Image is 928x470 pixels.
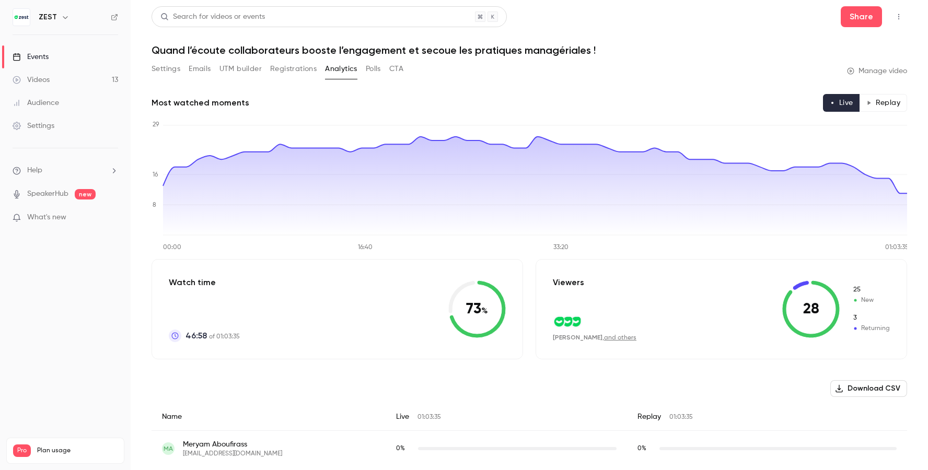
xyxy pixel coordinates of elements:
span: Live watch time [396,444,413,453]
img: zestmeup.com [562,316,573,327]
div: Replay [627,403,907,431]
span: MA [164,444,173,453]
span: What's new [27,212,66,223]
a: Manage video [847,66,907,76]
button: Replay [860,94,907,112]
tspan: 33:20 [553,244,569,251]
tspan: 8 [153,202,156,208]
button: Live [823,94,860,112]
div: Live [386,403,627,431]
span: Help [27,165,42,176]
a: SpeakerHub [27,189,68,199]
a: and others [604,335,636,341]
span: New [852,285,890,295]
button: Share [841,6,882,27]
div: Settings [13,121,54,131]
tspan: 16 [153,172,158,178]
div: , [553,333,636,342]
div: Events [13,52,49,62]
p: Watch time [169,276,240,289]
img: zestmeup.com [553,316,565,327]
button: CTA [389,61,403,77]
h6: ZEST [39,12,57,22]
span: New [852,296,890,305]
tspan: 01:03:35 [885,244,909,251]
div: Videos [13,75,50,85]
span: [EMAIL_ADDRESS][DOMAIN_NAME] [183,450,282,458]
img: zestmeup.com [570,316,582,327]
p: of 01:03:35 [185,330,240,342]
button: Registrations [270,61,317,77]
span: Replay watch time [637,444,654,453]
span: Returning [852,313,890,323]
div: meryam.aboufirass@gmail.com [152,431,907,467]
iframe: Noticeable Trigger [106,213,118,222]
span: 46:58 [185,330,207,342]
img: ZEST [13,9,30,26]
span: Plan usage [37,446,118,455]
button: UTM builder [219,61,262,77]
span: [PERSON_NAME] [553,334,602,341]
p: Viewers [553,276,584,289]
span: 01:03:35 [669,414,693,420]
tspan: 29 [153,122,159,128]
div: Audience [13,98,59,108]
span: new [75,189,96,199]
tspan: 16:40 [358,244,373,251]
li: help-dropdown-opener [13,165,118,176]
button: Analytics [325,61,357,77]
span: Meryam Aboufirass [183,439,282,450]
button: Download CSV [830,380,907,397]
h1: Quand l’écoute collaborateurs booste l’engagement et secoue les pratiques managériales ! [152,44,907,56]
span: 01:03:35 [417,414,441,420]
button: Emails [189,61,211,77]
span: 0 % [637,445,646,452]
button: Settings [152,61,180,77]
span: Returning [852,324,890,333]
div: Name [152,403,386,431]
span: 0 % [396,445,405,452]
span: Pro [13,444,31,457]
h2: Most watched moments [152,97,249,109]
tspan: 00:00 [163,244,181,251]
button: Polls [366,61,381,77]
div: Search for videos or events [160,11,265,22]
